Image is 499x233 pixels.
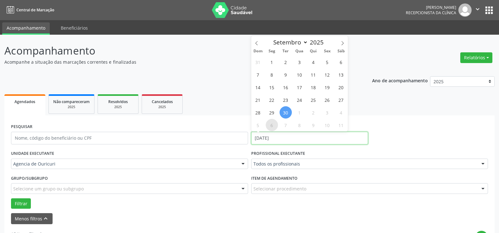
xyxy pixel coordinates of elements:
span: Outubro 6, 2025 [266,119,278,131]
span: Outubro 8, 2025 [293,119,306,131]
span: Setembro 27, 2025 [335,94,347,106]
span: Setembro 20, 2025 [335,81,347,93]
i:  [474,6,481,13]
span: Seg [265,49,279,53]
input: Selecione um intervalo [251,132,368,144]
span: Selecione um grupo ou subgrupo [13,185,84,192]
label: PESQUISAR [11,122,32,132]
span: Qua [292,49,306,53]
select: Month [270,38,308,47]
div: 2025 [146,105,178,109]
span: Setembro 25, 2025 [307,94,320,106]
button: Relatórios [460,52,492,63]
p: Ano de acompanhamento [372,76,428,84]
span: Setembro 15, 2025 [266,81,278,93]
a: Acompanhamento [2,22,50,35]
input: Year [308,38,329,46]
span: Agencia de Ouricuri [13,161,235,167]
a: Beneficiários [56,22,92,33]
span: Setembro 2, 2025 [280,56,292,68]
span: Ter [279,49,292,53]
span: Setembro 5, 2025 [321,56,333,68]
button:  [472,3,484,17]
span: Setembro 18, 2025 [307,81,320,93]
span: Agendados [14,99,35,104]
p: Acompanhamento [4,43,348,59]
span: Dom [251,49,265,53]
span: Outubro 9, 2025 [307,119,320,131]
span: Outubro 10, 2025 [321,119,333,131]
label: UNIDADE EXECUTANTE [11,149,54,159]
span: Setembro 11, 2025 [307,68,320,81]
span: Setembro 3, 2025 [293,56,306,68]
span: Setembro 7, 2025 [252,68,264,81]
span: Setembro 16, 2025 [280,81,292,93]
label: PROFISSIONAL EXECUTANTE [251,149,305,159]
button: Menos filtroskeyboard_arrow_up [11,213,53,224]
span: Setembro 29, 2025 [266,106,278,119]
div: 2025 [53,105,90,109]
span: Outubro 1, 2025 [293,106,306,119]
span: Resolvidos [108,99,128,104]
span: Setembro 17, 2025 [293,81,306,93]
span: Setembro 14, 2025 [252,81,264,93]
span: Outubro 2, 2025 [307,106,320,119]
span: Outubro 3, 2025 [321,106,333,119]
span: Setembro 22, 2025 [266,94,278,106]
span: Setembro 24, 2025 [293,94,306,106]
span: Setembro 9, 2025 [280,68,292,81]
span: Cancelados [152,99,173,104]
div: [PERSON_NAME] [406,5,456,10]
span: Setembro 13, 2025 [335,68,347,81]
span: Sáb [334,49,348,53]
p: Acompanhe a situação das marcações correntes e finalizadas [4,59,348,65]
span: Selecionar procedimento [253,185,306,192]
span: Setembro 21, 2025 [252,94,264,106]
label: Item de agendamento [251,173,298,183]
span: Setembro 10, 2025 [293,68,306,81]
span: Não compareceram [53,99,90,104]
span: Setembro 26, 2025 [321,94,333,106]
span: Setembro 23, 2025 [280,94,292,106]
button: apps [484,5,495,16]
span: Recepcionista da clínica [406,10,456,15]
span: Agosto 31, 2025 [252,56,264,68]
span: Setembro 6, 2025 [335,56,347,68]
span: Setembro 19, 2025 [321,81,333,93]
span: Outubro 7, 2025 [280,119,292,131]
button: Filtrar [11,198,31,209]
span: Outubro 4, 2025 [335,106,347,119]
span: Setembro 1, 2025 [266,56,278,68]
span: Outubro 5, 2025 [252,119,264,131]
label: Grupo/Subgrupo [11,173,48,183]
span: Todos os profissionais [253,161,475,167]
span: Setembro 28, 2025 [252,106,264,119]
span: Setembro 4, 2025 [307,56,320,68]
img: img [458,3,472,17]
span: Central de Marcação [16,7,54,13]
span: Setembro 8, 2025 [266,68,278,81]
a: Central de Marcação [4,5,54,15]
span: Setembro 30, 2025 [280,106,292,119]
span: Sex [320,49,334,53]
input: Nome, código do beneficiário ou CPF [11,132,248,144]
span: Setembro 12, 2025 [321,68,333,81]
i: keyboard_arrow_up [42,215,49,222]
span: Qui [306,49,320,53]
div: 2025 [102,105,134,109]
span: Outubro 11, 2025 [335,119,347,131]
